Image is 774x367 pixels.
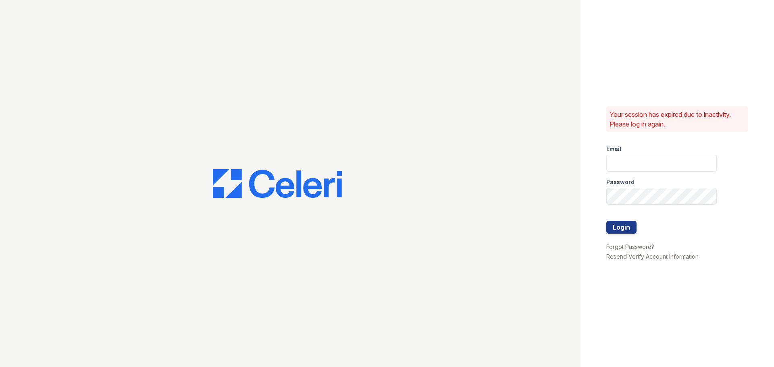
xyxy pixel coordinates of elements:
label: Password [606,178,635,186]
p: Your session has expired due to inactivity. Please log in again. [610,110,745,129]
img: CE_Logo_Blue-a8612792a0a2168367f1c8372b55b34899dd931a85d93a1a3d3e32e68fde9ad4.png [213,169,342,198]
a: Resend Verify Account Information [606,253,699,260]
button: Login [606,221,637,234]
label: Email [606,145,621,153]
a: Forgot Password? [606,243,654,250]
